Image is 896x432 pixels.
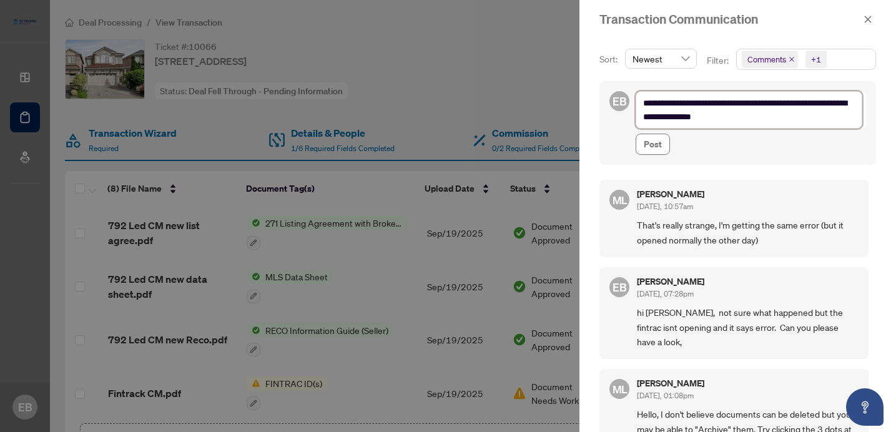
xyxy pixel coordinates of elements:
[637,277,704,286] h5: [PERSON_NAME]
[864,15,872,24] span: close
[612,381,627,398] span: ML
[599,10,860,29] div: Transaction Communication
[747,53,786,66] span: Comments
[637,218,859,247] span: That's really strange, I'm getting the same error (but it opened normally the other day)
[637,190,704,199] h5: [PERSON_NAME]
[599,52,620,66] p: Sort:
[612,192,627,209] span: ML
[636,134,670,155] button: Post
[637,379,704,388] h5: [PERSON_NAME]
[644,134,662,154] span: Post
[707,54,731,67] p: Filter:
[637,289,694,298] span: [DATE], 07:28pm
[811,53,821,66] div: +1
[613,92,627,110] span: EB
[613,278,627,296] span: EB
[637,391,694,400] span: [DATE], 01:08pm
[637,305,859,349] span: hi [PERSON_NAME], not sure what happened but the fintrac isnt opening and it says error. Can you ...
[789,56,795,62] span: close
[742,51,798,68] span: Comments
[846,388,884,426] button: Open asap
[637,202,693,211] span: [DATE], 10:57am
[633,49,689,68] span: Newest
